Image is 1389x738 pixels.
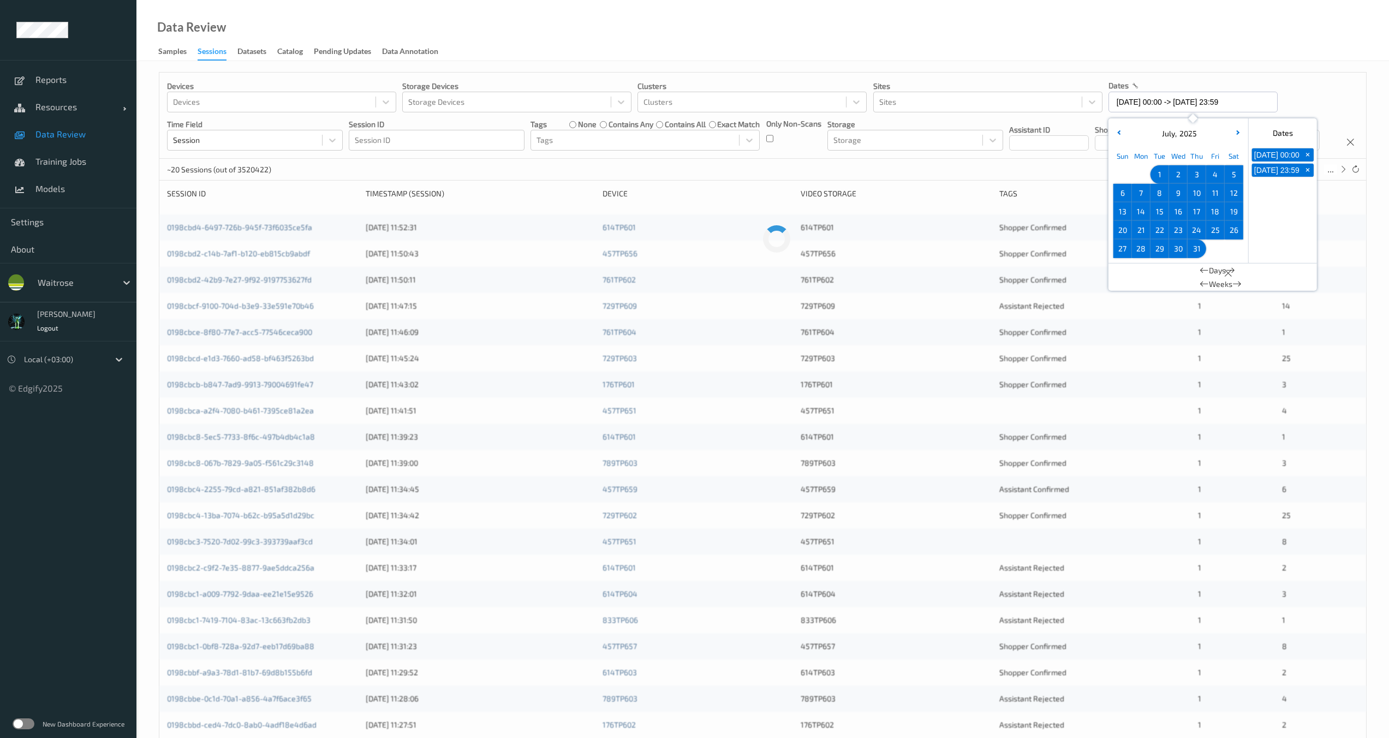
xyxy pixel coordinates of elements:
a: 457TP657 [603,641,637,651]
div: Choose Tuesday July 01 of 2025 [1150,165,1169,184]
div: Sun [1113,147,1132,165]
div: [DATE] 11:39:00 [366,458,595,469]
label: exact match [717,119,760,130]
div: Video Storage [801,188,992,199]
label: contains all [665,119,706,130]
span: 11 [1208,185,1223,201]
span: 3 [1282,458,1286,467]
span: Days [1209,265,1226,276]
a: 0198cbc1-a009-7792-9daa-ee21e15e9526 [167,589,313,598]
div: 729TP609 [801,301,992,311]
span: 13 [1115,204,1130,219]
span: 12 [1226,185,1242,201]
span: Assistant Rejected [999,720,1064,729]
a: 176TP601 [603,380,635,389]
div: [DATE] 11:41:51 [366,405,595,416]
a: 457TP659 [603,484,637,494]
span: 1 [1282,615,1285,625]
div: 729TP602 [801,510,992,521]
div: 614TP603 [801,667,992,678]
div: Choose Wednesday July 23 of 2025 [1169,221,1188,239]
span: 1 [1198,327,1201,337]
a: 789TP603 [603,458,637,467]
p: Only Non-Scans [766,118,821,129]
span: 1 [1198,589,1201,598]
div: Samples [1282,188,1358,199]
a: 0198cbcd-e1d3-7660-ad58-bf463f5263bd [167,353,314,363]
span: 1 [1198,563,1201,572]
a: 789TP603 [603,694,637,703]
a: 614TP601 [603,223,636,232]
a: 176TP602 [603,720,636,729]
span: Shopper Confirmed [999,458,1066,467]
span: 16 [1171,204,1186,219]
div: [DATE] 11:33:17 [366,562,595,573]
div: 789TP603 [801,693,992,704]
a: Datasets [237,44,277,59]
a: 0198cbd2-42b9-7e27-9f92-9197753627fd [167,275,312,284]
span: Assistant Rejected [999,563,1064,572]
span: 26 [1226,223,1242,238]
div: Choose Sunday July 13 of 2025 [1113,202,1132,221]
div: Choose Tuesday July 15 of 2025 [1150,202,1169,221]
div: Choose Tuesday July 22 of 2025 [1150,221,1169,239]
span: 1 [1198,432,1201,441]
div: Choose Monday June 30 of 2025 [1132,165,1150,184]
div: 457TP651 [801,405,992,416]
span: 5 [1226,167,1242,182]
div: Choose Wednesday July 09 of 2025 [1169,184,1188,202]
div: Fri [1206,147,1225,165]
div: Datasets [237,46,266,59]
div: Wed [1169,147,1188,165]
div: Catalog [277,46,303,59]
p: dates [1108,80,1129,91]
button: + [1302,148,1314,161]
div: Dates [1249,123,1317,143]
a: 0198cbd4-6497-726b-945f-73f6035ce5fa [167,223,312,232]
span: 18 [1208,204,1223,219]
div: [DATE] 11:50:11 [366,274,595,285]
span: 1 [1198,641,1201,651]
span: + [1302,149,1313,161]
a: 0198cbbe-0c1d-70a1-a856-4a7f6ace3f65 [167,694,312,703]
p: Storage [827,119,1003,130]
p: Session ID [349,119,524,130]
a: 0198cbc8-5ec5-7733-8f6c-497b4db4c1a8 [167,432,315,441]
span: 23 [1171,223,1186,238]
div: Choose Thursday July 31 of 2025 [1188,239,1206,258]
div: Device [603,188,794,199]
div: Choose Saturday July 19 of 2025 [1225,202,1243,221]
div: Choose Sunday July 20 of 2025 [1113,221,1132,239]
div: , [1159,128,1197,139]
span: 1 [1198,406,1201,415]
span: Shopper Confirmed [999,223,1066,232]
div: [DATE] 11:50:43 [366,248,595,259]
span: Shopper Confirmed [999,432,1066,441]
span: 1 [1198,537,1201,546]
span: 4 [1208,167,1223,182]
p: Assistant ID [1009,124,1089,135]
div: 614TP601 [801,431,992,442]
span: 20 [1115,223,1130,238]
a: Sessions [198,44,237,61]
span: 29 [1152,241,1167,256]
a: 0198cbcf-9100-704d-b3e9-33e591e70b46 [167,301,314,310]
div: Tags [999,188,1190,199]
div: Choose Thursday July 24 of 2025 [1188,221,1206,239]
a: 0198cbc3-7520-7d02-99c3-393739aaf3cd [167,537,313,546]
a: 0198cbd2-c14b-7af1-b120-eb815cb9abdf [167,249,310,258]
span: Shopper Confirmed [999,668,1066,677]
label: none [578,119,597,130]
div: 614TP601 [801,222,992,233]
span: Shopper Confirmed [999,353,1066,363]
a: 0198cbbf-a9a3-78d1-81b7-69d8b155b6fd [167,668,312,677]
div: Data Annotation [382,46,438,59]
span: Shopper Confirmed [999,327,1066,337]
div: 457TP659 [801,484,992,495]
div: Choose Tuesday July 29 of 2025 [1150,239,1169,258]
span: 1 [1198,301,1201,310]
div: [DATE] 11:52:31 [366,222,595,233]
span: 9 [1171,185,1186,201]
span: 1 [1152,167,1167,182]
a: 0198cbc1-0bf8-728a-92d7-eeb17d69ba88 [167,641,314,651]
